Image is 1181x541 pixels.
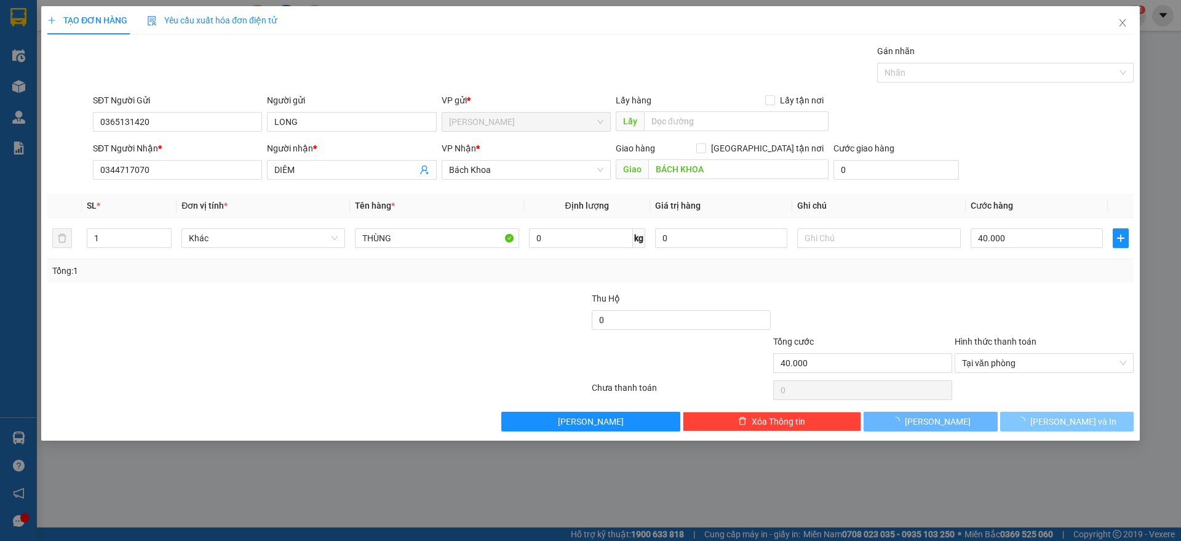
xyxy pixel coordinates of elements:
[962,354,1126,372] span: Tại văn phòng
[52,228,72,248] button: delete
[1105,6,1140,41] button: Close
[117,10,296,25] div: GH Tận Nơi
[449,113,603,131] span: Gia Kiệm
[93,142,262,155] div: SĐT Người Nhận
[955,337,1036,347] label: Hình thức thanh toán
[864,412,997,431] button: [PERSON_NAME]
[752,415,805,428] span: Xóa Thông tin
[93,94,262,107] div: SĐT Người Gửi
[10,53,109,70] div: 0963757668
[1000,412,1134,431] button: [PERSON_NAME] và In
[355,201,395,210] span: Tên hàng
[558,415,624,428] span: [PERSON_NAME]
[616,159,648,179] span: Giao
[773,337,814,347] span: Tổng cước
[442,143,476,153] span: VP Nhận
[10,10,30,23] span: Gửi:
[775,94,829,107] span: Lấy tận nơi
[1118,18,1127,28] span: close
[683,412,862,431] button: deleteXóa Thông tin
[616,143,655,153] span: Giao hàng
[590,381,772,403] div: Chưa thanh toán
[644,111,829,131] input: Dọc đường
[655,228,787,248] input: 0
[797,228,961,248] input: Ghi Chú
[738,417,747,427] span: delete
[616,111,644,131] span: Lấy
[833,160,959,180] input: Cước giao hàng
[971,201,1013,210] span: Cước hàng
[648,159,829,179] input: Dọc đường
[565,201,609,210] span: Định lượng
[501,412,680,431] button: [PERSON_NAME]
[1113,233,1128,243] span: plus
[117,12,147,25] span: Nhận:
[706,142,829,155] span: [GEOGRAPHIC_DATA] tận nơi
[147,16,157,26] img: icon
[616,95,651,105] span: Lấy hàng
[905,415,971,428] span: [PERSON_NAME]
[355,228,519,248] input: VD: Bàn, Ghế
[117,64,134,77] span: TC:
[655,201,701,210] span: Giá trị hàng
[87,201,97,210] span: SL
[792,194,966,218] th: Ghi chú
[117,25,296,40] div: ĐỨC ANH
[47,16,56,25] span: plus
[442,94,611,107] div: VP gửi
[181,201,228,210] span: Đơn vị tính
[117,57,296,100] span: 121 ĐƯỜNG 30, [GEOGRAPHIC_DATA]
[1030,415,1116,428] span: [PERSON_NAME] và In
[449,161,603,179] span: Bách Khoa
[891,417,905,425] span: loading
[267,142,436,155] div: Người nhận
[117,40,296,57] div: 0845659398
[833,143,894,153] label: Cước giao hàng
[189,229,338,247] span: Khác
[10,10,109,38] div: [PERSON_NAME]
[147,15,277,25] span: Yêu cầu xuất hóa đơn điện tử
[1017,417,1030,425] span: loading
[877,46,915,56] label: Gán nhãn
[592,294,620,303] span: Thu Hộ
[420,165,429,175] span: user-add
[633,228,645,248] span: kg
[47,15,127,25] span: TẠO ĐƠN HÀNG
[10,38,109,53] div: .
[52,264,456,278] div: Tổng: 1
[267,94,436,107] div: Người gửi
[1113,228,1129,248] button: plus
